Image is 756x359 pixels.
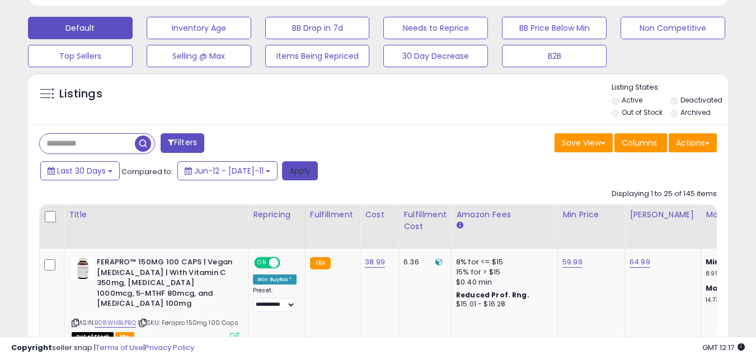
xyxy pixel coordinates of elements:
div: Amazon Fees [456,209,553,221]
label: Active [622,95,642,105]
small: Amazon Fees. [456,221,463,231]
div: Preset: [253,287,297,312]
b: Reduced Prof. Rng. [456,290,529,300]
button: Columns [614,133,667,152]
button: Filters [161,133,204,153]
button: Top Sellers [28,45,133,67]
label: Deactivated [680,95,722,105]
div: Displaying 1 to 25 of 145 items [612,189,717,199]
span: 2025-08-11 12:17 GMT [702,342,745,353]
button: BB Drop in 7d [265,17,370,39]
span: | SKU: Ferapro 150mg 100 Caps [138,318,238,327]
span: Columns [622,137,657,148]
label: Archived [680,108,711,117]
a: 38.99 [365,257,385,268]
a: B08WHBLPBQ [95,318,136,328]
h5: Listings [59,86,102,102]
span: ON [255,258,269,268]
button: Actions [669,133,717,152]
button: BB Price Below Min [502,17,607,39]
button: Items Being Repriced [265,45,370,67]
div: Min Price [562,209,620,221]
div: 6.36 [403,257,443,267]
button: Needs to Reprice [383,17,488,39]
button: Default [28,17,133,39]
button: 30 Day Decrease [383,45,488,67]
b: FERAPRO™ 150MG 100 CAPS | Vegan [MEDICAL_DATA] | With Vitamin C 350mg, [MEDICAL_DATA] 1000mcg, 5-... [97,257,233,312]
a: 64.99 [630,257,650,268]
button: B2B [502,45,607,67]
div: Title [69,209,243,221]
span: OFF [279,258,297,268]
div: Fulfillment [310,209,355,221]
button: Inventory Age [147,17,251,39]
span: Jun-12 - [DATE]-11 [194,165,264,176]
button: Apply [282,161,318,180]
a: Privacy Policy [145,342,194,353]
span: Compared to: [121,166,173,177]
div: $0.40 min [456,277,549,287]
div: Win BuyBox * [253,274,297,285]
div: 15% for > $15 [456,267,549,277]
button: Jun-12 - [DATE]-11 [177,161,278,180]
div: Repricing [253,209,300,221]
small: FBA [310,257,331,269]
div: 8% for <= $15 [456,257,549,267]
span: Last 30 Days [57,165,106,176]
p: Listing States: [612,82,728,93]
label: Out of Stock [622,108,663,117]
div: Cost [365,209,394,221]
div: [PERSON_NAME] [630,209,696,221]
div: $15.01 - $16.28 [456,300,549,309]
a: Terms of Use [96,342,143,353]
button: Last 30 Days [40,161,120,180]
b: Max: [706,283,725,293]
button: Non Competitive [621,17,725,39]
div: seller snap | | [11,343,194,353]
button: Selling @ Max [147,45,251,67]
div: Fulfillment Cost [403,209,447,232]
button: Save View [555,133,613,152]
a: 59.99 [562,257,583,268]
b: Min: [706,257,722,267]
strong: Copyright [11,342,52,353]
img: 41IgrvUuwcL._SL40_.jpg [72,257,94,279]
